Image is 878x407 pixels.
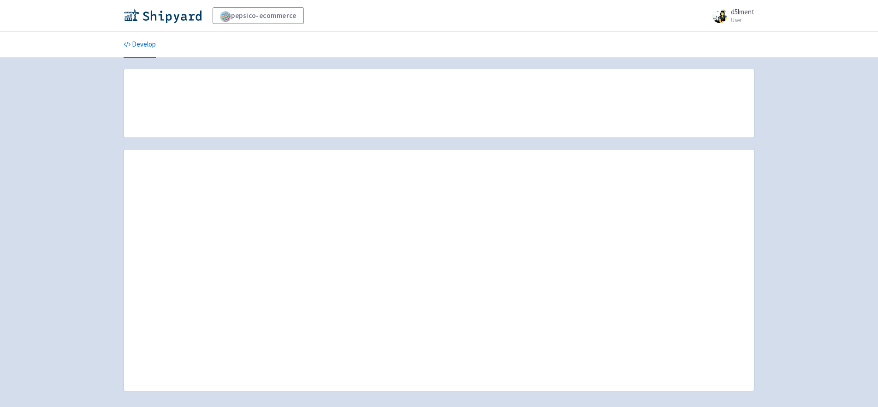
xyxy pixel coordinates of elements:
img: Shipyard logo [124,8,202,23]
small: User [731,17,754,23]
a: pepsico-ecommerce [213,7,304,24]
a: d5lment User [707,8,754,23]
span: d5lment [731,7,754,16]
a: Develop [124,32,156,58]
